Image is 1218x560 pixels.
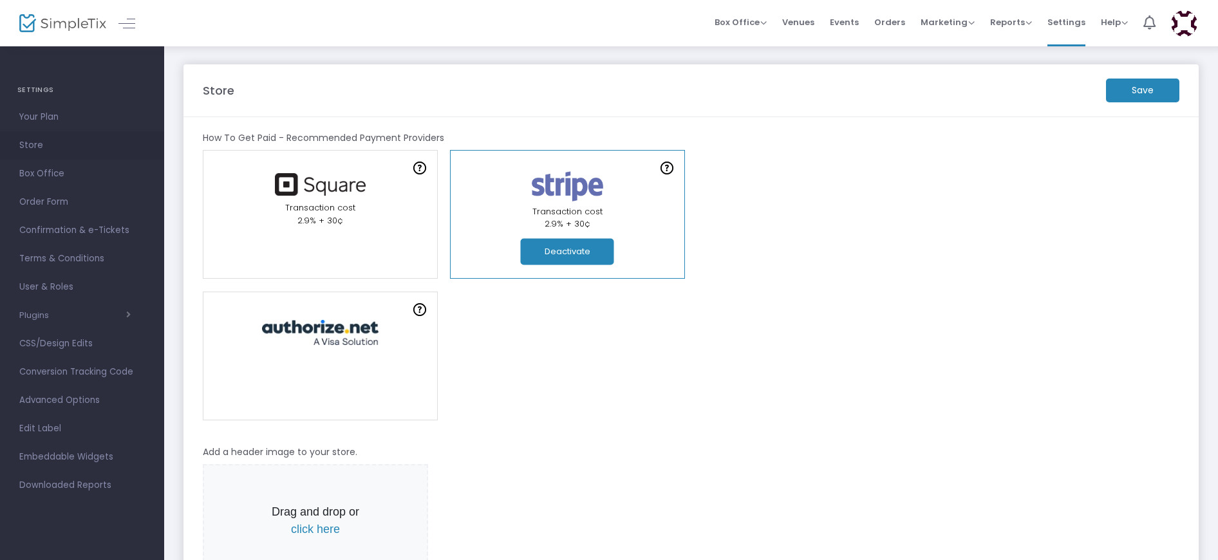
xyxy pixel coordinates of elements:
span: Settings [1047,6,1085,39]
span: Downloaded Reports [19,477,145,494]
button: Plugins [19,310,131,321]
span: Order Form [19,194,145,210]
span: Help [1101,16,1128,28]
m-panel-subtitle: Add a header image to your store. [203,445,357,459]
span: click here [291,523,340,536]
img: question-mark [413,303,426,316]
m-panel-title: Store [203,82,234,99]
img: authorize.jpg [256,320,384,345]
span: Conversion Tracking Code [19,364,145,380]
span: Embeddable Widgets [19,449,145,465]
span: Orders [874,6,905,39]
span: Advanced Options [19,392,145,409]
span: Reports [990,16,1032,28]
span: Box Office [715,16,767,28]
span: Store [19,137,145,154]
span: Terms & Conditions [19,250,145,267]
h4: SETTINGS [17,77,147,103]
span: Confirmation & e-Tickets [19,222,145,239]
span: Transaction cost [285,201,355,214]
img: question-mark [413,162,426,174]
span: Your Plan [19,109,145,126]
p: Drag and drop or [262,503,369,538]
span: Edit Label [19,420,145,437]
span: 2.9% + 30¢ [297,214,343,227]
span: CSS/Design Edits [19,335,145,352]
img: question-mark [661,162,673,174]
span: Events [830,6,859,39]
span: Marketing [921,16,975,28]
span: Box Office [19,165,145,182]
span: Venues [782,6,814,39]
span: User & Roles [19,279,145,295]
img: stripe.png [524,169,611,204]
m-panel-subtitle: How To Get Paid - Recommended Payment Providers [203,131,444,145]
span: Transaction cost [532,205,603,218]
span: 2.9% + 30¢ [545,218,590,230]
m-button: Save [1106,79,1179,102]
img: square.png [268,173,371,196]
button: Deactivate [521,239,614,265]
